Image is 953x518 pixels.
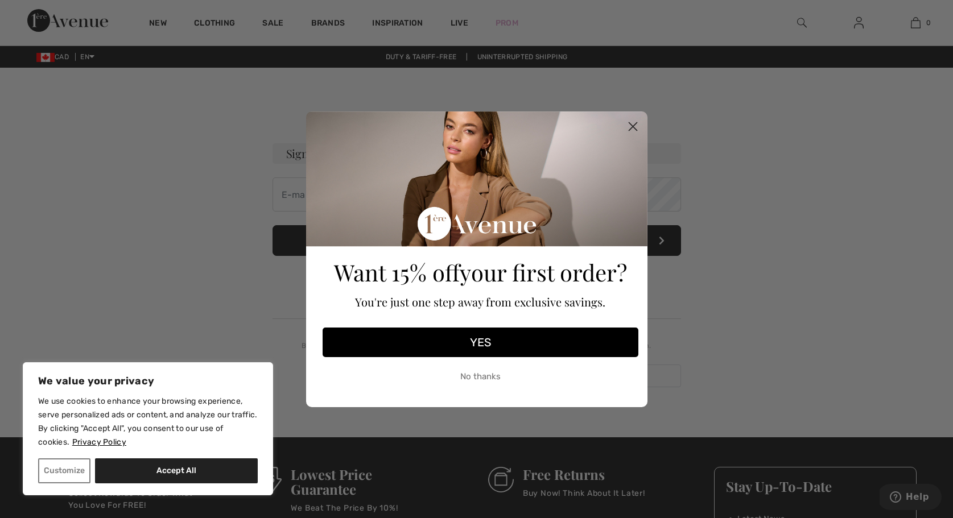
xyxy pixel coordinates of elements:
button: YES [323,328,638,357]
span: Want 15% off [334,257,460,287]
span: Help [26,8,49,18]
button: Customize [38,458,90,483]
div: We value your privacy [23,362,273,495]
button: Close dialog [623,117,643,136]
button: No thanks [323,363,638,391]
p: We use cookies to enhance your browsing experience, serve personalized ads or content, and analyz... [38,395,258,449]
span: your first order? [460,257,627,287]
span: You're just one step away from exclusive savings. [355,294,605,309]
p: We value your privacy [38,374,258,388]
a: Privacy Policy [72,437,127,447]
button: Accept All [95,458,258,483]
